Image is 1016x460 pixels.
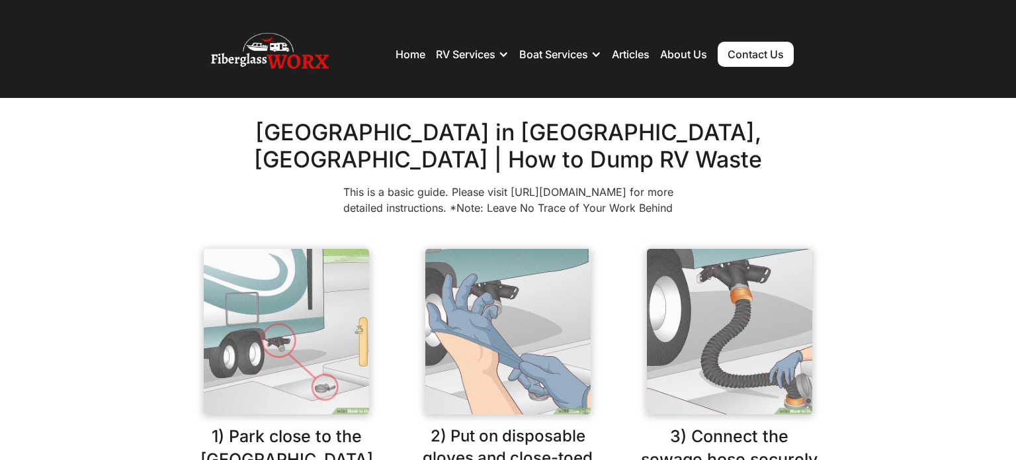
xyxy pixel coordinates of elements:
[436,48,495,61] div: RV Services
[519,48,588,61] div: Boat Services
[425,249,591,414] img: A customer using the dump station is putting on gloves before using the equipment.
[396,48,425,61] a: Home
[436,34,509,74] div: RV Services
[519,34,601,74] div: Boat Services
[204,249,369,414] img: An RV parked close to the dump station.
[612,48,650,61] a: Articles
[211,28,329,81] img: Fiberglass WorX – RV Repair, RV Roof & RV Detailing
[647,249,812,414] img: A customer connecting the sewage hose securely.
[718,42,794,67] a: Contact Us
[197,119,819,173] h2: [GEOGRAPHIC_DATA] in [GEOGRAPHIC_DATA], [GEOGRAPHIC_DATA] | How to Dump RV Waste
[326,184,690,216] p: This is a basic guide. Please visit [URL][DOMAIN_NAME] for more detailed instructions. *Note: Lea...
[660,48,707,61] a: About Us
